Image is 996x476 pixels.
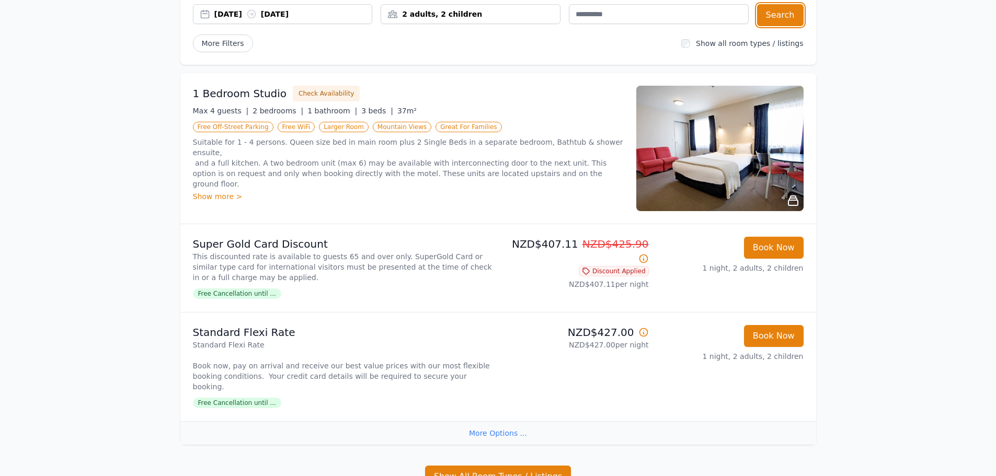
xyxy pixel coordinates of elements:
[193,398,281,408] span: Free Cancellation until ...
[657,351,804,362] p: 1 night, 2 adults, 2 children
[214,9,372,19] div: [DATE] [DATE]
[319,122,369,132] span: Larger Room
[657,263,804,273] p: 1 night, 2 adults, 2 children
[373,122,431,132] span: Mountain Views
[193,237,494,251] p: Super Gold Card Discount
[193,86,287,101] h3: 1 Bedroom Studio
[502,325,649,340] p: NZD$427.00
[180,421,816,445] div: More Options ...
[582,238,649,250] span: NZD$425.90
[502,340,649,350] p: NZD$427.00 per night
[278,122,315,132] span: Free WiFi
[193,34,253,52] span: More Filters
[757,4,804,26] button: Search
[193,191,624,202] div: Show more >
[696,39,803,48] label: Show all room types / listings
[397,107,417,115] span: 37m²
[307,107,357,115] span: 1 bathroom |
[361,107,393,115] span: 3 beds |
[381,9,560,19] div: 2 adults, 2 children
[502,237,649,266] p: NZD$407.11
[193,340,494,392] p: Standard Flexi Rate Book now, pay on arrival and receive our best value prices with our most flex...
[579,266,649,276] span: Discount Applied
[193,251,494,283] p: This discounted rate is available to guests 65 and over only. SuperGold Card or similar type card...
[193,325,494,340] p: Standard Flexi Rate
[502,279,649,289] p: NZD$407.11 per night
[744,237,804,259] button: Book Now
[193,122,273,132] span: Free Off-Street Parking
[293,86,360,101] button: Check Availability
[193,107,249,115] span: Max 4 guests |
[193,288,281,299] span: Free Cancellation until ...
[744,325,804,347] button: Book Now
[193,137,624,189] p: Suitable for 1 - 4 persons. Queen size bed in main room plus 2 Single Beds in a separate bedroom,...
[436,122,501,132] span: Great For Families
[253,107,303,115] span: 2 bedrooms |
